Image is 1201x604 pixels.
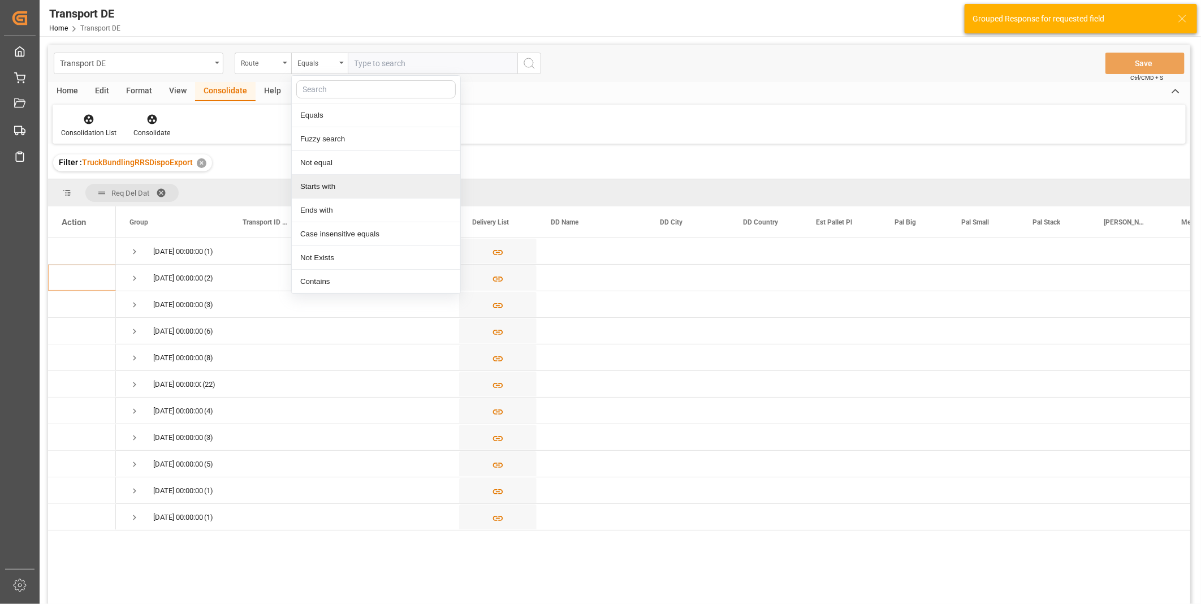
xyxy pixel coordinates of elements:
[49,24,68,32] a: Home
[961,218,989,226] span: Pal Small
[60,55,211,70] div: Transport DE
[161,82,195,101] div: View
[195,82,256,101] div: Consolidate
[1032,218,1060,226] span: Pal Stack
[292,270,460,294] div: Contains
[153,425,203,451] div: [DATE] 00:00:00
[153,292,203,318] div: [DATE] 00:00:00
[292,246,460,270] div: Not Exists
[241,55,279,68] div: Route
[204,292,213,318] span: (3)
[48,504,116,530] div: Press SPACE to select this row.
[204,345,213,371] span: (8)
[204,451,213,477] span: (5)
[204,425,213,451] span: (3)
[1104,218,1144,226] span: [PERSON_NAME]
[973,13,1167,25] div: Grouped Response for requested field
[292,222,460,246] div: Case insensitive equals
[48,344,116,371] div: Press SPACE to select this row.
[111,189,149,197] span: Req Del Dat
[118,82,161,101] div: Format
[235,53,291,74] button: open menu
[1130,74,1163,82] span: Ctrl/CMD + S
[48,477,116,504] div: Press SPACE to select this row.
[82,158,193,167] span: TruckBundlingRRSDispoExport
[48,424,116,451] div: Press SPACE to select this row.
[59,158,82,167] span: Filter :
[153,372,201,398] div: [DATE] 00:00:00
[48,238,116,265] div: Press SPACE to select this row.
[243,218,289,226] span: Transport ID Logward
[54,53,223,74] button: open menu
[296,80,456,98] input: Search
[517,53,541,74] button: search button
[48,398,116,424] div: Press SPACE to select this row.
[1105,53,1185,74] button: Save
[551,218,578,226] span: DD Name
[204,398,213,424] span: (4)
[292,175,460,199] div: Starts with
[61,128,116,138] div: Consolidation List
[49,5,120,22] div: Transport DE
[197,158,206,168] div: ✕
[348,53,517,74] input: Type to search
[153,318,203,344] div: [DATE] 00:00:00
[292,199,460,222] div: Ends with
[297,55,336,68] div: Equals
[62,217,86,227] div: Action
[48,318,116,344] div: Press SPACE to select this row.
[292,103,460,127] div: Equals
[129,218,148,226] span: Group
[204,239,213,265] span: (1)
[292,127,460,151] div: Fuzzy search
[153,239,203,265] div: [DATE] 00:00:00
[153,478,203,504] div: [DATE] 00:00:00
[204,265,213,291] span: (2)
[48,451,116,477] div: Press SPACE to select this row.
[153,504,203,530] div: [DATE] 00:00:00
[153,265,203,291] div: [DATE] 00:00:00
[202,372,215,398] span: (22)
[472,218,509,226] span: Delivery List
[87,82,118,101] div: Edit
[291,53,348,74] button: close menu
[895,218,916,226] span: Pal Big
[743,218,778,226] span: DD Country
[48,371,116,398] div: Press SPACE to select this row.
[204,478,213,504] span: (1)
[292,151,460,175] div: Not equal
[153,451,203,477] div: [DATE] 00:00:00
[816,218,852,226] span: Est Pallet Pl
[48,291,116,318] div: Press SPACE to select this row.
[48,265,116,291] div: Press SPACE to select this row.
[153,345,203,371] div: [DATE] 00:00:00
[204,504,213,530] span: (1)
[133,128,170,138] div: Consolidate
[660,218,682,226] span: DD City
[204,318,213,344] span: (6)
[153,398,203,424] div: [DATE] 00:00:00
[256,82,290,101] div: Help
[48,82,87,101] div: Home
